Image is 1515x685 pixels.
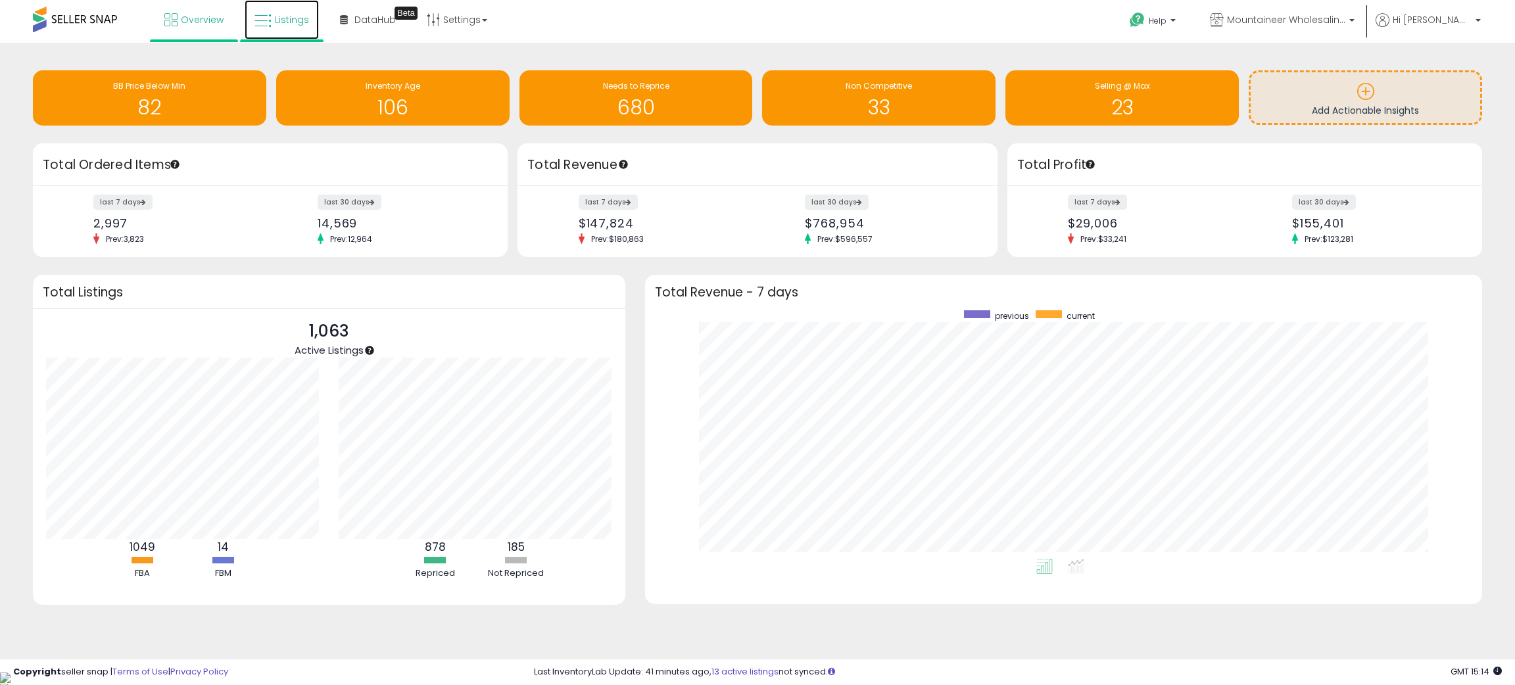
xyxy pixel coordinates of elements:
div: 2,997 [93,216,260,230]
div: Tooltip anchor [617,158,629,170]
h1: 82 [39,97,260,118]
label: last 7 days [1068,195,1127,210]
label: last 7 days [579,195,638,210]
h1: 106 [283,97,503,118]
div: Tooltip anchor [1084,158,1096,170]
strong: Copyright [13,665,61,678]
a: Add Actionable Insights [1251,72,1480,123]
b: 1049 [130,539,155,555]
span: Non Competitive [846,80,912,91]
div: Tooltip anchor [364,344,375,356]
span: Add Actionable Insights [1312,104,1419,117]
span: previous [995,310,1029,321]
a: Hi [PERSON_NAME] [1376,13,1481,43]
h1: 33 [769,97,989,118]
span: Prev: $180,863 [585,233,650,245]
h3: Total Listings [43,287,615,297]
h3: Total Profit [1017,156,1472,174]
span: Active Listings [295,343,364,357]
div: 14,569 [318,216,485,230]
h3: Total Ordered Items [43,156,498,174]
div: $29,006 [1068,216,1235,230]
span: Prev: $33,241 [1074,233,1133,245]
div: seller snap | | [13,666,228,678]
span: current [1067,310,1095,321]
div: $768,954 [805,216,974,230]
span: 2025-08-12 15:14 GMT [1451,665,1502,678]
a: Inventory Age 106 [276,70,510,126]
span: Mountaineer Wholesaling [1227,13,1345,26]
a: BB Price Below Min 82 [33,70,266,126]
b: 185 [508,539,525,555]
b: 878 [425,539,446,555]
div: $147,824 [579,216,748,230]
div: Tooltip anchor [395,7,418,20]
div: Repriced [396,567,475,580]
span: DataHub [354,13,396,26]
p: 1,063 [295,319,364,344]
a: Privacy Policy [170,665,228,678]
span: Listings [275,13,309,26]
div: Tooltip anchor [169,158,181,170]
i: Get Help [1129,12,1145,28]
div: Not Repriced [477,567,556,580]
span: Help [1149,15,1166,26]
div: FBM [183,567,262,580]
a: Needs to Reprice 680 [519,70,753,126]
span: Inventory Age [366,80,420,91]
div: $155,401 [1292,216,1459,230]
span: Selling @ Max [1095,80,1150,91]
a: Non Competitive 33 [762,70,996,126]
h1: 680 [526,97,746,118]
span: Prev: $123,281 [1298,233,1360,245]
a: Terms of Use [112,665,168,678]
h3: Total Revenue [527,156,988,174]
b: 14 [218,539,229,555]
div: Last InventoryLab Update: 41 minutes ago, not synced. [534,666,1502,678]
div: FBA [103,567,181,580]
span: Overview [181,13,224,26]
span: Prev: $596,557 [811,233,879,245]
label: last 30 days [318,195,381,210]
span: Prev: 12,964 [324,233,379,245]
span: Needs to Reprice [603,80,669,91]
a: Help [1119,2,1189,43]
h1: 23 [1012,97,1232,118]
label: last 30 days [805,195,869,210]
span: Prev: 3,823 [99,233,151,245]
span: BB Price Below Min [113,80,185,91]
a: 13 active listings [711,665,779,678]
a: Selling @ Max 23 [1005,70,1239,126]
span: Hi [PERSON_NAME] [1393,13,1472,26]
h3: Total Revenue - 7 days [655,287,1472,297]
label: last 30 days [1292,195,1356,210]
label: last 7 days [93,195,153,210]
